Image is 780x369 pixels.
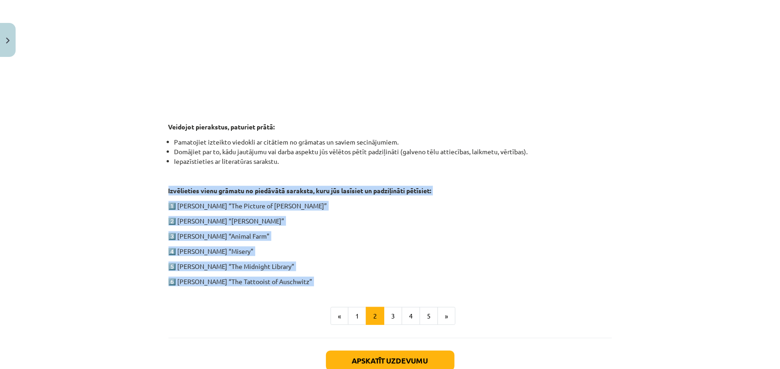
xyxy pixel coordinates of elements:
[366,307,384,325] button: 2
[420,307,438,325] button: 5
[384,307,402,325] button: 3
[438,307,455,325] button: »
[168,216,612,226] p: 2️⃣ [PERSON_NAME] “[PERSON_NAME]”
[174,137,612,147] li: Pamatojiet izteikto viedokli ar citātiem no grāmatas un saviem secinājumiem.
[174,147,612,157] li: Domājiet par to, kādu jautājumu vai darba aspektu jūs vēlētos pētīt padziļināti (galveno tēlu att...
[168,201,612,211] p: 1️⃣ [PERSON_NAME] “The Picture of [PERSON_NAME]”
[348,307,366,325] button: 1
[168,123,275,131] strong: Veidojot pierakstus, paturiet prātā:
[168,231,612,241] p: 3️⃣ [PERSON_NAME] “Animal Farm”
[168,186,432,195] strong: Izvēlieties vienu grāmatu no piedāvātā saraksta, kuru jūs lasīsiet un padziļināti pētīsiet:
[402,307,420,325] button: 4
[174,157,612,166] li: Iepazīstieties ar literatūras sarakstu.
[168,307,612,325] nav: Page navigation example
[168,246,612,256] p: 4️⃣ [PERSON_NAME] “Misery”
[331,307,348,325] button: «
[168,262,612,271] p: 5️⃣ [PERSON_NAME] “The Midnight Library”
[6,38,10,44] img: icon-close-lesson-0947bae3869378f0d4975bcd49f059093ad1ed9edebbc8119c70593378902aed.svg
[168,277,612,286] p: 6️⃣ [PERSON_NAME] “The Tattooist of Auschwitz”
